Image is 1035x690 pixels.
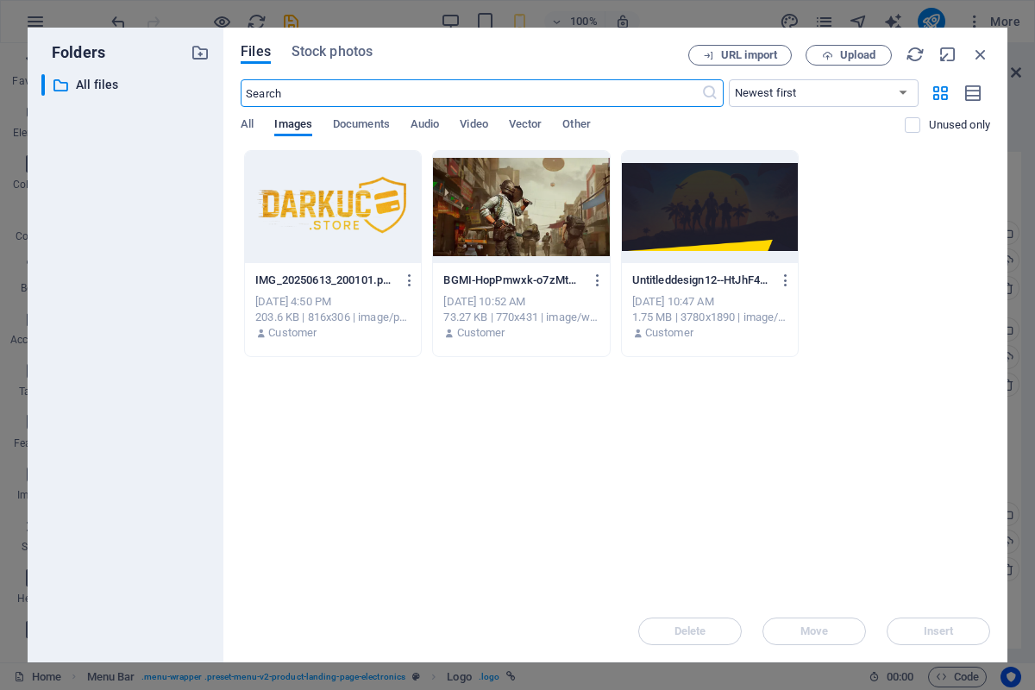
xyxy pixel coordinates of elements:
span: Other [562,114,590,138]
span: Files [241,41,271,62]
p: IMG_20250613_200101.png-removebg-preview-MKiR0dKoWJBHWrI1K_hSGQ.png [255,273,395,288]
span: Images [274,114,312,138]
div: 73.27 KB | 770x431 | image/webp [443,310,599,325]
input: Search [241,79,700,107]
i: Minimize [938,45,957,64]
span: Upload [840,50,875,60]
button: Upload [806,45,892,66]
i: Reload [906,45,925,64]
p: All files [76,75,178,95]
p: Untitleddesign12--HtJhF4uLm2j9B_M65xQPQ.png [632,273,772,288]
div: 1.75 MB | 3780x1890 | image/png [632,310,787,325]
span: Vector [509,114,543,138]
div: [DATE] 10:52 AM [443,294,599,310]
div: [DATE] 4:50 PM [255,294,411,310]
span: Documents [333,114,390,138]
i: Close [971,45,990,64]
span: URL import [721,50,777,60]
i: Create new folder [191,43,210,62]
span: Video [460,114,487,138]
span: Audio [411,114,439,138]
div: ​ [41,74,45,96]
span: All [241,114,254,138]
button: URL import [688,45,792,66]
div: 203.6 KB | 816x306 | image/png [255,310,411,325]
span: Stock photos [292,41,373,62]
div: [DATE] 10:47 AM [632,294,787,310]
p: Customer [457,325,505,341]
p: Customer [268,325,317,341]
p: Folders [41,41,105,64]
p: Displays only files that are not in use on the website. Files added during this session can still... [929,117,990,133]
p: Customer [645,325,693,341]
p: BGMI-HopPmwxk-o7zMtC1Z-Ebdg.webp [443,273,583,288]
